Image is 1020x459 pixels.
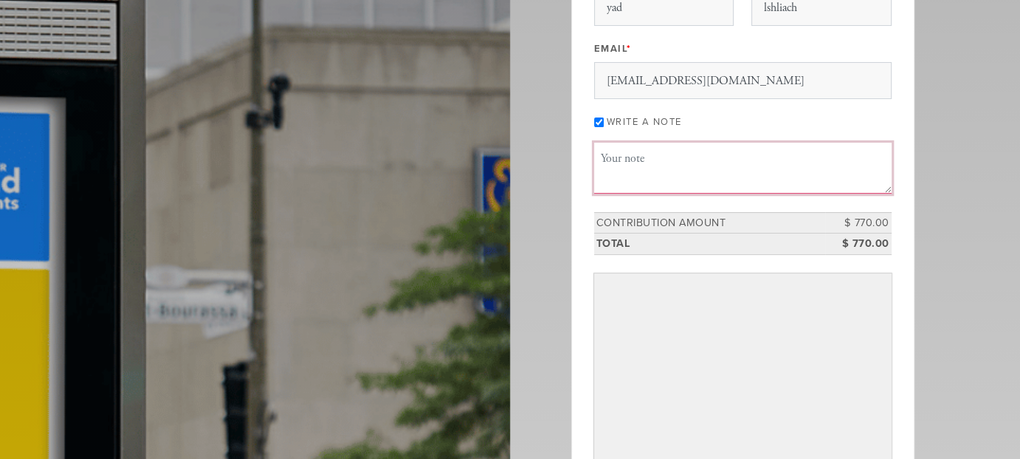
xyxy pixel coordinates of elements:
[825,212,892,234] td: $ 770.00
[594,42,632,55] label: Email
[594,212,825,234] td: Contribution Amount
[607,116,682,128] label: Write a note
[594,234,825,255] td: Total
[627,43,632,55] span: This field is required.
[825,234,892,255] td: $ 770.00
